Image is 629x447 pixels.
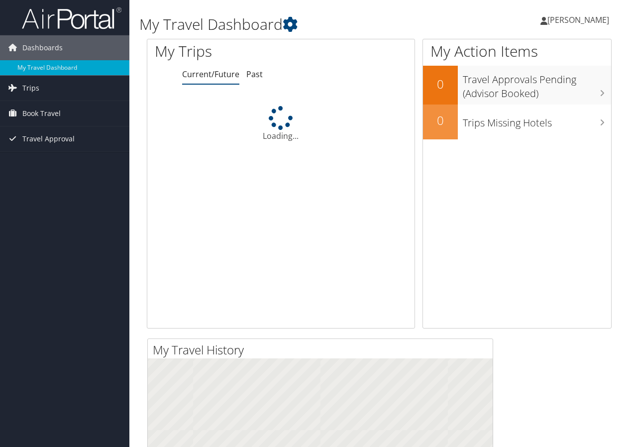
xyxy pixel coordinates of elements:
img: airportal-logo.png [22,6,121,30]
a: [PERSON_NAME] [540,5,619,35]
span: Dashboards [22,35,63,60]
h1: My Travel Dashboard [139,14,459,35]
span: Travel Approval [22,126,75,151]
span: Book Travel [22,101,61,126]
span: Trips [22,76,39,101]
h1: My Trips [155,41,296,62]
a: 0Trips Missing Hotels [423,105,611,139]
div: Loading... [147,106,415,142]
span: [PERSON_NAME] [547,14,609,25]
a: 0Travel Approvals Pending (Advisor Booked) [423,66,611,104]
a: Current/Future [182,69,239,80]
h1: My Action Items [423,41,611,62]
h2: 0 [423,112,458,129]
h3: Trips Missing Hotels [463,111,611,130]
h2: 0 [423,76,458,93]
h2: My Travel History [153,341,493,358]
h3: Travel Approvals Pending (Advisor Booked) [463,68,611,101]
a: Past [246,69,263,80]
